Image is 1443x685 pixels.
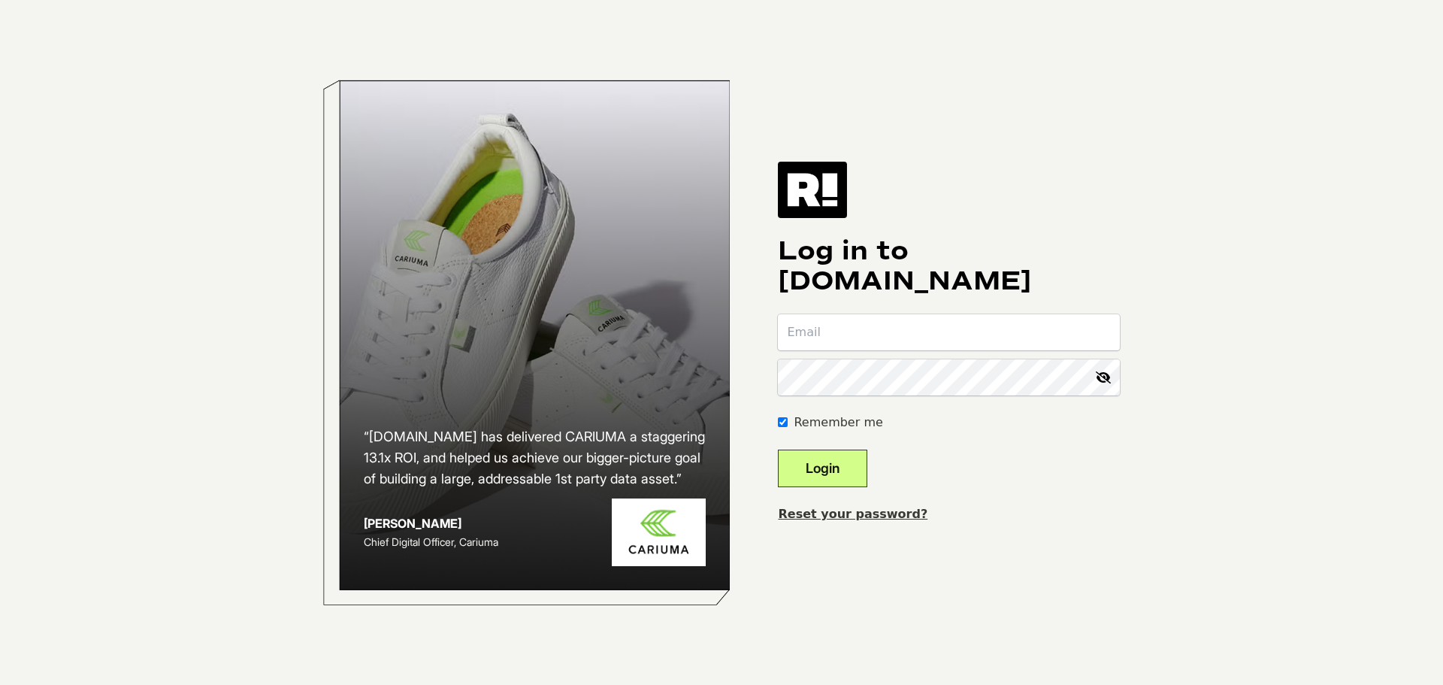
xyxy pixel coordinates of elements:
[794,414,882,432] label: Remember me
[778,236,1120,296] h1: Log in to [DOMAIN_NAME]
[778,450,867,487] button: Login
[364,516,461,531] strong: [PERSON_NAME]
[612,499,706,567] img: Cariuma
[778,507,927,521] a: Reset your password?
[364,535,498,548] span: Chief Digital Officer, Cariuma
[364,426,706,490] h2: “[DOMAIN_NAME] has delivered CARIUMA a staggering 13.1x ROI, and helped us achieve our bigger-pic...
[778,314,1120,350] input: Email
[778,162,847,217] img: Retention.com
